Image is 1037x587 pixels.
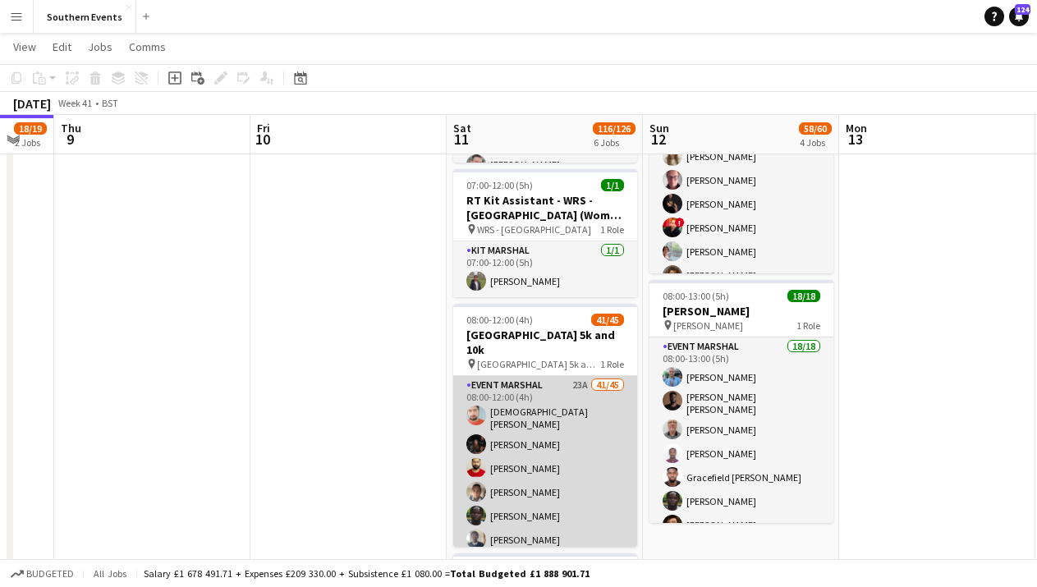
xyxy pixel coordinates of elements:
[799,122,832,135] span: 58/60
[1015,4,1030,15] span: 124
[122,36,172,57] a: Comms
[144,567,590,580] div: Salary £1 678 491.71 + Expenses £209 330.00 + Subsistence £1 080.00 =
[593,122,636,135] span: 116/126
[466,179,533,191] span: 07:00-12:00 (5h)
[34,1,136,33] button: Southern Events
[61,121,81,135] span: Thu
[8,565,76,583] button: Budgeted
[453,169,637,297] app-job-card: 07:00-12:00 (5h)1/1RT Kit Assistant - WRS - [GEOGRAPHIC_DATA] (Women Only) WRS - [GEOGRAPHIC_DATA...
[453,328,637,357] h3: [GEOGRAPHIC_DATA] 5k and 10k
[453,193,637,222] h3: RT Kit Assistant - WRS - [GEOGRAPHIC_DATA] (Women Only)
[53,39,71,54] span: Edit
[13,39,36,54] span: View
[26,568,74,580] span: Budgeted
[81,36,119,57] a: Jobs
[600,223,624,236] span: 1 Role
[591,314,624,326] span: 41/45
[1009,7,1029,26] a: 124
[88,39,112,54] span: Jobs
[13,95,51,112] div: [DATE]
[846,121,867,135] span: Mon
[54,97,95,109] span: Week 41
[255,130,270,149] span: 10
[601,179,624,191] span: 1/1
[649,304,833,319] h3: [PERSON_NAME]
[466,314,533,326] span: 08:00-12:00 (4h)
[477,223,591,236] span: WRS - [GEOGRAPHIC_DATA]
[129,39,166,54] span: Comms
[46,36,78,57] a: Edit
[453,241,637,297] app-card-role: Kit Marshal1/107:00-12:00 (5h)[PERSON_NAME]
[453,121,471,135] span: Sat
[600,358,624,370] span: 1 Role
[257,121,270,135] span: Fri
[450,567,590,580] span: Total Budgeted £1 888 901.71
[673,319,743,332] span: [PERSON_NAME]
[7,36,43,57] a: View
[90,567,130,580] span: All jobs
[102,97,118,109] div: BST
[14,122,47,135] span: 18/19
[800,136,831,149] div: 4 Jobs
[15,136,46,149] div: 2 Jobs
[675,218,685,227] span: !
[663,290,729,302] span: 08:00-13:00 (5h)
[787,290,820,302] span: 18/18
[594,136,635,149] div: 6 Jobs
[649,121,669,135] span: Sun
[796,319,820,332] span: 1 Role
[453,304,637,547] app-job-card: 08:00-12:00 (4h)41/45[GEOGRAPHIC_DATA] 5k and 10k [GEOGRAPHIC_DATA] 5k and 10k1 RoleEvent Marshal...
[649,280,833,523] app-job-card: 08:00-13:00 (5h)18/18[PERSON_NAME] [PERSON_NAME]1 RoleEvent Marshal18/1808:00-13:00 (5h)[PERSON_N...
[843,130,867,149] span: 13
[647,130,669,149] span: 12
[451,130,471,149] span: 11
[477,358,600,370] span: [GEOGRAPHIC_DATA] 5k and 10k
[58,130,81,149] span: 9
